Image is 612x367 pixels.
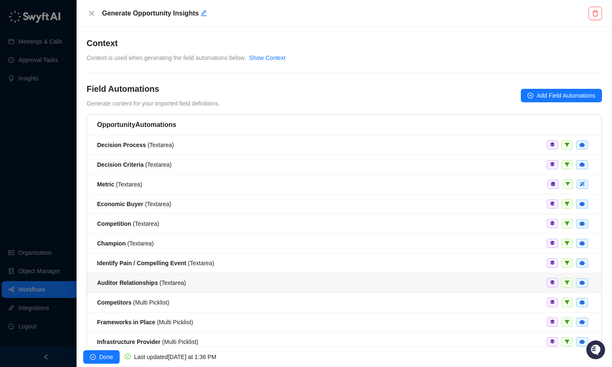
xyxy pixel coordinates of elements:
div: We're available if you need us! [28,84,106,91]
span: ( Multi Picklist ) [97,299,169,306]
button: Start new chat [142,78,152,88]
span: ( Textarea ) [97,279,186,286]
span: ( Textarea ) [97,161,172,168]
button: Add Field Automations [521,89,602,102]
span: ( Textarea ) [97,220,159,227]
span: Status [46,117,64,126]
span: Last updated [DATE] at 1:36 PM [134,354,216,360]
span: Docs [17,117,31,126]
strong: Competitors [97,299,131,306]
a: Show Context [249,54,286,61]
span: ( Textarea ) [97,181,142,188]
iframe: Open customer support [585,339,608,362]
span: delete [592,10,599,17]
div: Start new chat [28,76,137,84]
span: Generate content for your imported field definitions. [87,100,220,107]
span: Add Field Automations [537,91,595,100]
h2: How can we help? [8,47,152,60]
button: Close [87,8,97,18]
strong: Infrastructure Provider [97,339,161,345]
span: edit [200,10,207,16]
span: Context is used when generating the field automations below. [87,54,246,61]
strong: Decision Criteria [97,161,143,168]
h5: Generate Opportunity Insights [102,8,586,18]
span: check-circle [90,354,96,360]
div: 📶 [38,118,44,125]
strong: Metric [97,181,114,188]
strong: Auditor Relationships [97,279,158,286]
div: 📚 [8,118,15,125]
p: Welcome 👋 [8,34,152,47]
strong: Frameworks in Place [97,319,155,326]
h4: Field Automations [87,83,220,95]
h4: Context [87,37,602,49]
span: ( Textarea ) [97,260,214,266]
img: Swyft AI [8,8,25,25]
span: check-circle [125,354,131,359]
strong: Decision Process [97,142,146,148]
h5: Opportunity Automations [97,120,592,130]
span: ( Multi Picklist ) [97,339,198,345]
a: Powered byPylon [59,137,101,144]
span: ( Textarea ) [97,240,154,247]
strong: Competition [97,220,131,227]
button: Edit [200,8,207,18]
strong: Champion [97,240,125,247]
span: close [88,10,95,17]
strong: Economic Buyer [97,201,143,207]
a: 📶Status [34,114,68,129]
span: ( Textarea ) [97,142,174,148]
button: Done [83,350,120,364]
img: 5124521997842_fc6d7dfcefe973c2e489_88.png [8,76,23,91]
a: 📚Docs [5,114,34,129]
strong: Identify Pain / Compelling Event [97,260,186,266]
span: ( Multi Picklist ) [97,319,193,326]
span: ( Textarea ) [97,201,171,207]
span: Pylon [83,138,101,144]
span: plus-circle [527,93,533,98]
span: Done [99,352,113,362]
